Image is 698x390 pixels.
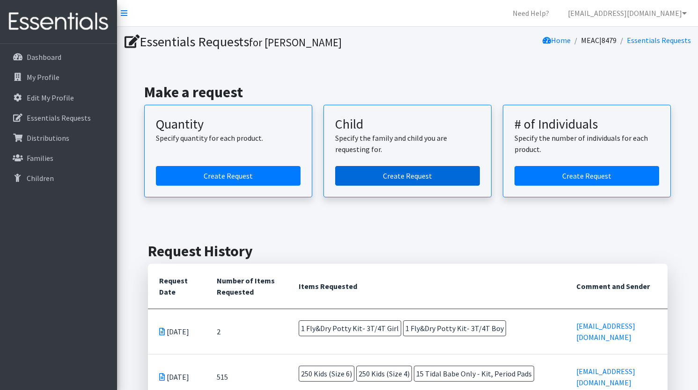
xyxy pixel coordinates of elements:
span: 1 Fly&Dry Potty Kit- 3T/4T Boy [403,320,506,336]
span: 15 Tidal Babe Only - Kit, Period Pads [414,366,534,382]
a: Distributions [4,129,113,147]
a: Home [543,36,571,45]
p: Families [27,153,53,163]
td: [DATE] [148,309,206,354]
a: Create a request for a child or family [335,166,480,186]
a: Families [4,149,113,167]
a: My Profile [4,68,113,87]
a: Essentials Requests [627,36,691,45]
p: Essentials Requests [27,113,91,123]
h2: Make a request [144,83,671,101]
span: 250 Kids (Size 6) [299,366,354,382]
a: Dashboard [4,48,113,66]
a: [EMAIL_ADDRESS][DOMAIN_NAME] [576,367,635,387]
p: Distributions [27,133,69,143]
h2: Request History [148,242,668,260]
th: Items Requested [287,264,565,309]
a: [EMAIL_ADDRESS][DOMAIN_NAME] [576,321,635,342]
span: 250 Kids (Size 4) [356,366,412,382]
a: Essentials Requests [4,108,113,127]
th: Number of Items Requested [206,264,287,309]
a: Children [4,169,113,188]
a: Create a request by number of individuals [514,166,659,186]
th: Request Date [148,264,206,309]
a: Edit My Profile [4,88,113,107]
p: Specify the number of individuals for each product. [514,132,659,155]
th: Comment and Sender [565,264,668,309]
img: HumanEssentials [4,6,113,37]
a: Create a request by quantity [156,166,301,186]
h3: Child [335,116,480,132]
p: Specify the family and child you are requesting for. [335,132,480,155]
h1: Essentials Requests [125,34,404,50]
p: My Profile [27,72,59,82]
a: [EMAIL_ADDRESS][DOMAIN_NAME] [560,4,694,22]
a: MEAC|8479 [581,36,617,45]
a: Need Help? [505,4,557,22]
p: Children [27,173,54,183]
td: 2 [206,309,287,354]
h3: Quantity [156,116,301,132]
small: for [PERSON_NAME] [249,36,342,49]
span: 1 Fly&Dry Potty Kit- 3T/4T Girl [299,320,401,336]
h3: # of Individuals [514,116,659,132]
p: Specify quantity for each product. [156,132,301,144]
p: Edit My Profile [27,93,74,102]
p: Dashboard [27,52,61,62]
